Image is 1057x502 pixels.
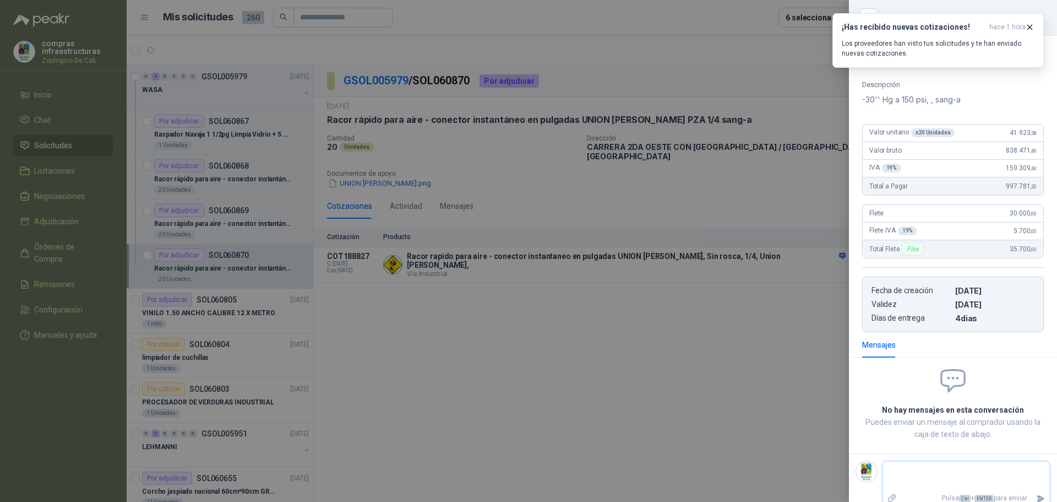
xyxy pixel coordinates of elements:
span: 35.700 [1010,245,1037,253]
span: 5.700 [1014,227,1037,235]
div: 19 % [882,164,902,172]
span: ,58 [1030,130,1037,136]
p: 4 dias [955,314,1034,323]
button: Close [862,11,875,24]
p: Validez [871,300,951,309]
p: [DATE] [955,286,1034,295]
span: ,00 [1030,210,1037,217]
p: -30'' Hg a 150 psi, , sang-a [862,93,1044,106]
div: Mensajes [862,339,896,351]
p: [DATE] [955,300,1034,309]
span: 997.781 [1006,182,1037,190]
span: ,20 [1030,183,1037,190]
h3: ¡Has recibido nuevas cotizaciones! [842,23,985,32]
div: 19 % [898,226,918,235]
span: 41.923 [1010,129,1037,137]
span: Flete [869,209,884,217]
button: ¡Has recibido nuevas cotizaciones!hace 1 hora Los proveedores han visto tus solicitudes y te han ... [832,13,1044,68]
p: Puedes enviar un mensaje al comprador usando la caja de texto de abajo. [862,416,1044,440]
span: ,60 [1030,148,1037,154]
div: COT188827 [884,9,1044,26]
span: Total Flete [869,242,926,256]
span: ,00 [1030,246,1037,252]
span: ,60 [1030,165,1037,171]
div: Flex [902,242,923,256]
p: Fecha de creación [871,286,951,295]
span: Valor bruto [869,147,901,154]
span: 159.309 [1006,164,1037,172]
span: hace 1 hora [989,23,1026,32]
span: Total a Pagar [869,182,908,190]
span: 30.000 [1010,209,1037,217]
span: Flete IVA [869,226,917,235]
span: ,00 [1030,228,1037,234]
h2: No hay mensajes en esta conversación [862,404,1044,416]
p: Descripción [862,80,1044,89]
p: Días de entrega [871,314,951,323]
span: IVA [869,164,901,172]
span: 838.471 [1006,147,1037,154]
img: Company Logo [856,461,877,482]
span: Valor unitario [869,128,955,137]
p: Los proveedores han visto tus solicitudes y te han enviado nuevas cotizaciones. [842,39,1034,58]
div: x 20 Unidades [911,128,955,137]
